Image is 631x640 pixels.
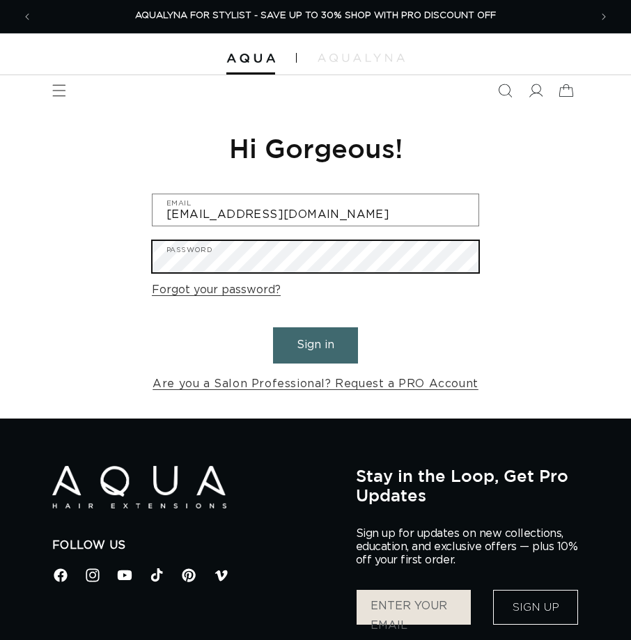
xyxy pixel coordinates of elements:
h1: Hi Gorgeous! [152,131,479,165]
span: AQUALYNA FOR STYLIST - SAVE UP TO 30% SHOP WITH PRO DISCOUNT OFF [135,11,496,20]
h2: Stay in the Loop, Get Pro Updates [356,466,579,505]
button: Sign in [273,327,358,363]
img: Aqua Hair Extensions [52,466,226,508]
summary: Menu [44,75,75,106]
img: Aqua Hair Extensions [226,54,275,63]
a: Forgot your password? [152,280,281,300]
a: Are you a Salon Professional? Request a PRO Account [153,374,478,394]
button: Previous announcement [12,1,42,32]
h2: Follow Us [52,538,335,553]
p: Sign up for updates on new collections, education, and exclusive offers — plus 10% off your first... [356,527,579,567]
input: Email [153,194,478,226]
img: aqualyna.com [318,54,405,62]
input: ENTER YOUR EMAIL [357,590,472,625]
button: Next announcement [589,1,619,32]
summary: Search [490,75,520,106]
iframe: Chat Widget [446,490,631,640]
